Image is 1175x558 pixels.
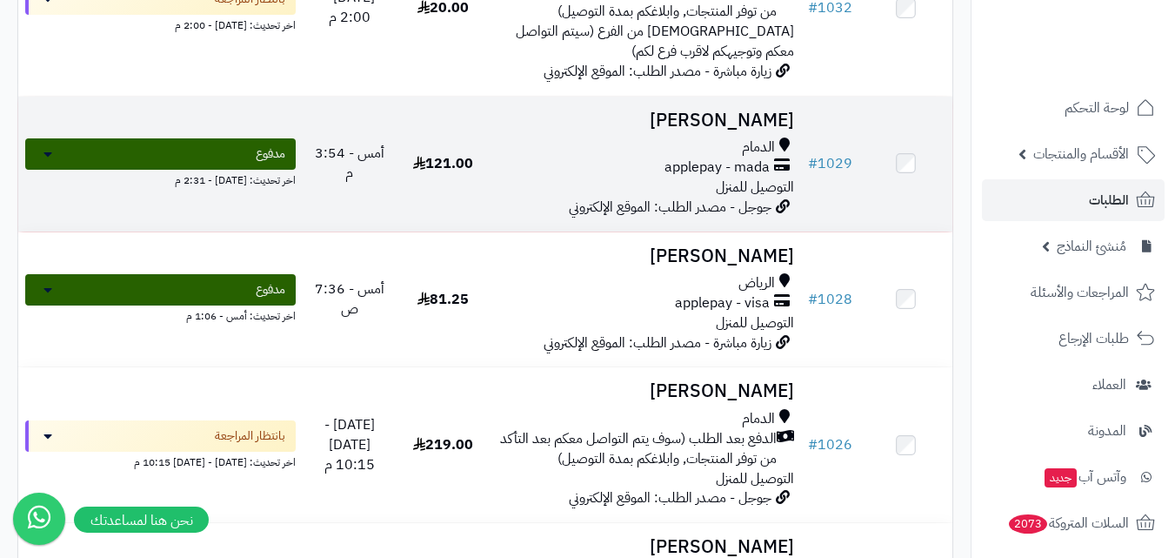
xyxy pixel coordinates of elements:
span: التوصيل للمنزل [716,468,794,489]
div: اخر تحديث: [DATE] - 2:31 م [25,170,296,188]
a: #1026 [808,434,852,455]
span: 219.00 [413,434,473,455]
div: اخر تحديث: [DATE] - 2:00 م [25,15,296,33]
span: مدفوع [256,145,285,163]
span: 81.25 [417,289,469,310]
span: التوصيل للمنزل [716,177,794,198]
span: جوجل - مصدر الطلب: الموقع الإلكتروني [569,487,771,508]
span: الدفع بعد الطلب (سوف يتم التواصل معكم بعد التأكد من توفر المنتجات, وابلاغكم بمدة التوصيل) [497,429,777,469]
span: طلبات الإرجاع [1058,326,1129,351]
a: المراجعات والأسئلة [982,272,1165,313]
h3: [PERSON_NAME] [497,381,794,401]
span: الدمام [742,409,775,429]
span: المراجعات والأسئلة [1031,280,1129,305]
span: العملاء [1092,373,1126,397]
h3: [PERSON_NAME] [497,111,794,131]
a: السلات المتروكة2073 [982,502,1165,544]
span: الرياض [738,273,775,293]
span: # [808,289,818,310]
a: المدونة [982,410,1165,452]
div: اخر تحديث: [DATE] - [DATE] 10:15 م [25,452,296,470]
span: زيارة مباشرة - مصدر الطلب: الموقع الإلكتروني [544,333,771,353]
span: مُنشئ النماذج [1057,234,1126,259]
span: جديد [1045,468,1077,487]
h3: [PERSON_NAME] [497,537,794,557]
span: الأقسام والمنتجات [1033,142,1129,166]
a: العملاء [982,364,1165,406]
a: #1028 [808,289,852,310]
span: أمس - 7:36 ص [315,279,384,319]
span: التوصيل للمنزل [716,313,794,333]
div: اخر تحديث: أمس - 1:06 م [25,306,296,324]
span: الدمام [742,138,775,158]
span: بانتظار المراجعة [215,427,285,445]
span: # [808,434,818,455]
span: 121.00 [413,153,473,174]
a: #1029 [808,153,852,174]
span: applepay - visa [675,293,770,313]
img: logo-2.png [1057,37,1158,73]
span: وآتس آب [1043,465,1126,489]
span: جوجل - مصدر الطلب: الموقع الإلكتروني [569,197,771,218]
span: applepay - mada [664,158,770,178]
span: السلات المتروكة [1007,511,1129,535]
span: زيارة مباشرة - مصدر الطلب: الموقع الإلكتروني [544,61,771,82]
span: أمس - 3:54 م [315,143,384,184]
span: لوحة التحكم [1065,96,1129,120]
a: طلبات الإرجاع [982,318,1165,360]
h3: [PERSON_NAME] [497,246,794,266]
a: وآتس آبجديد [982,456,1165,498]
span: [DATE] - [DATE] 10:15 م [324,414,375,475]
a: الطلبات [982,179,1165,221]
a: لوحة التحكم [982,87,1165,129]
span: الطلبات [1089,188,1129,212]
span: 2073 [1008,514,1048,534]
span: المدونة [1088,419,1126,443]
span: # [808,153,818,174]
span: [DEMOGRAPHIC_DATA] من الفرع (سيتم التواصل معكم وتوجيهكم لاقرب فرع لكم) [516,21,794,62]
span: مدفوع [256,281,285,299]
